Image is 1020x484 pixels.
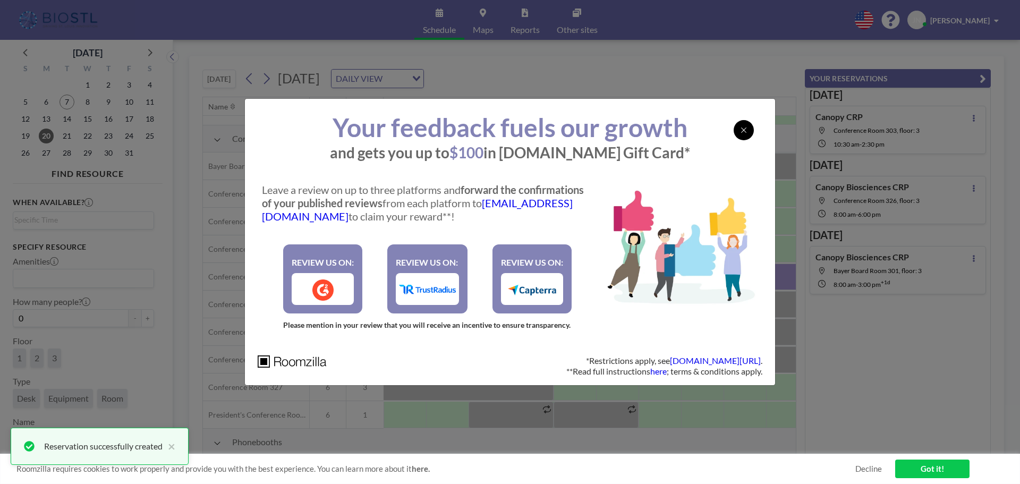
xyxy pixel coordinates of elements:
[262,183,584,209] strong: forward the confirmations of your published reviews
[449,143,483,162] span: $100
[895,460,970,478] a: Got it!
[16,464,855,474] span: Roomzilla requires cookies to work properly and provide you with the best experience. You can lea...
[387,244,468,313] a: REVIEW US ON:
[262,197,573,223] a: [EMAIL_ADDRESS][DOMAIN_NAME]
[855,464,882,474] a: Decline
[44,440,163,453] div: Reservation successfully created
[670,355,761,366] a: [DOMAIN_NAME][URL]
[258,355,327,368] img: roomzilla_logo.ca280765.svg
[312,279,334,301] img: g2.1ce85328.png
[262,183,593,223] p: Leave a review on up to three platforms and from each platform to to claim your reward**!
[163,440,175,453] button: close
[566,355,762,377] p: *Restrictions apply, see . **Read full instructions ; terms & conditions apply.
[258,143,762,162] p: and gets you up to in [DOMAIN_NAME] Gift Card*
[492,244,572,313] a: REVIEW US ON:
[258,320,597,330] p: Please mention in your review that you will receive an incentive to ensure transparency.
[283,244,362,313] a: REVIEW US ON:
[650,366,667,376] a: here
[258,112,762,143] h1: Your feedback fuels our growth
[597,179,762,307] img: banner.d29272e4.webp
[508,285,556,295] img: capterra.186efaef.png
[412,464,430,473] a: here.
[399,285,456,294] img: trustRadius.81b617c5.png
